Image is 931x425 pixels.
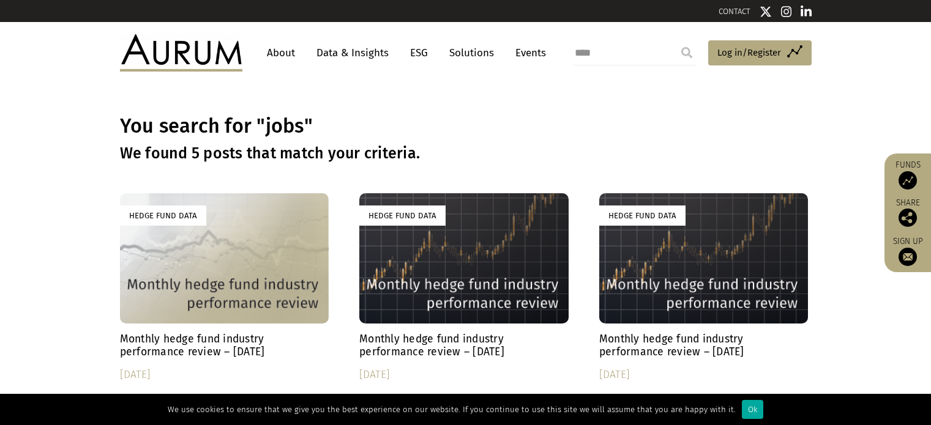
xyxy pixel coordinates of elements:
[120,333,329,358] h4: Monthly hedge fund industry performance review – [DATE]
[760,6,772,18] img: Twitter icon
[120,34,242,71] img: Aurum
[443,42,500,64] a: Solutions
[120,144,812,163] h3: We found 5 posts that match your criteria.
[717,45,781,60] span: Log in/Register
[899,248,917,266] img: Sign up to our newsletter
[781,6,792,18] img: Instagram icon
[599,205,686,226] div: Hedge Fund Data
[599,333,809,358] h4: Monthly hedge fund industry performance review – [DATE]
[742,400,763,419] div: Ok
[120,114,812,138] h1: You search for "jobs"
[310,42,395,64] a: Data & Insights
[891,160,925,190] a: Funds
[899,209,917,227] img: Share this post
[675,40,699,65] input: Submit
[599,366,809,383] div: [DATE]
[509,42,546,64] a: Events
[891,236,925,266] a: Sign up
[120,205,206,226] div: Hedge Fund Data
[404,42,434,64] a: ESG
[120,366,329,383] div: [DATE]
[359,205,446,226] div: Hedge Fund Data
[899,171,917,190] img: Access Funds
[891,199,925,227] div: Share
[359,366,569,383] div: [DATE]
[708,40,812,66] a: Log in/Register
[719,7,750,16] a: CONTACT
[261,42,301,64] a: About
[359,333,569,358] h4: Monthly hedge fund industry performance review – [DATE]
[801,6,812,18] img: Linkedin icon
